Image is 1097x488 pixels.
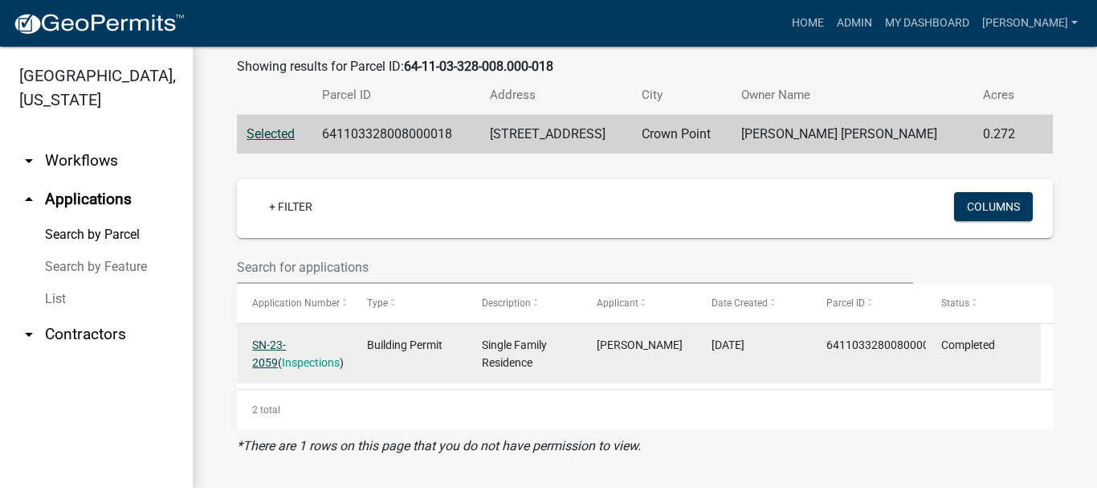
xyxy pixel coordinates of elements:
th: Owner Name [732,76,973,114]
span: Date Created [712,297,768,309]
datatable-header-cell: Application Number [237,284,352,322]
td: [STREET_ADDRESS] [480,115,632,154]
input: Search for applications [237,251,913,284]
div: 2 total [237,390,1053,430]
a: Home [785,8,830,39]
div: ( ) [252,336,336,373]
div: Showing results for Parcel ID: [237,57,1053,76]
span: Tracy Thompson [597,338,683,351]
a: Selected [247,126,295,141]
span: Type [367,297,388,309]
th: Acres [973,76,1031,114]
datatable-header-cell: Date Created [696,284,811,322]
a: [PERSON_NAME] [976,8,1084,39]
span: 09/29/2023 [712,338,744,351]
th: Parcel ID [312,76,480,114]
span: 641103328008000018 [826,338,942,351]
a: Inspections [282,356,340,369]
a: SN-23-2059 [252,338,286,370]
span: Application Number [252,297,340,309]
datatable-header-cell: Description [467,284,581,322]
datatable-header-cell: Type [352,284,467,322]
span: Single Family Residence [482,338,547,370]
datatable-header-cell: Parcel ID [811,284,926,322]
a: My Dashboard [879,8,976,39]
span: Status [941,297,969,309]
span: Building Permit [367,338,442,351]
span: Description [482,297,531,309]
th: City [632,76,732,114]
span: Parcel ID [826,297,865,309]
th: Address [480,76,632,114]
a: Admin [830,8,879,39]
a: + Filter [256,192,325,221]
i: arrow_drop_down [19,151,39,170]
button: Columns [954,192,1033,221]
i: *There are 1 rows on this page that you do not have permission to view. [237,438,641,453]
datatable-header-cell: Status [926,284,1041,322]
td: 641103328008000018 [312,115,480,154]
i: arrow_drop_down [19,325,39,344]
td: 0.272 [973,115,1031,154]
span: Completed [941,338,995,351]
td: Crown Point [632,115,732,154]
span: Applicant [597,297,638,309]
td: [PERSON_NAME] [PERSON_NAME] [732,115,973,154]
datatable-header-cell: Applicant [581,284,696,322]
strong: 64-11-03-328-008.000-018 [404,59,553,74]
i: arrow_drop_up [19,190,39,209]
